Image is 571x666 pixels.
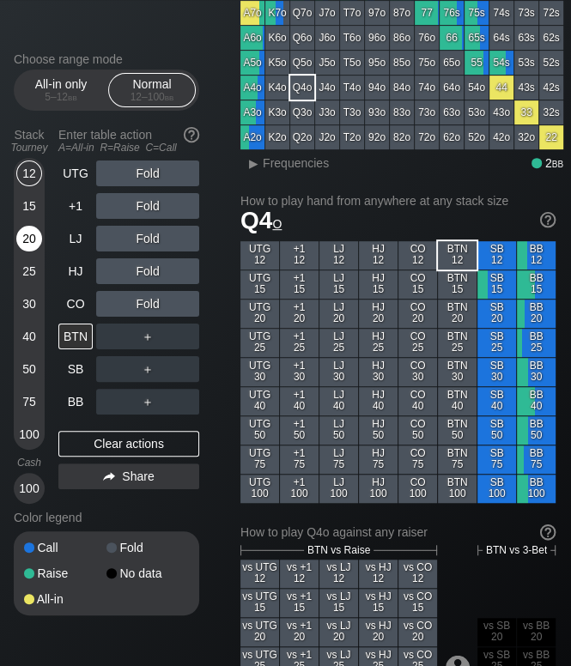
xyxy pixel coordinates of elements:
[365,100,389,124] div: 93o
[96,160,199,186] div: Fold
[440,26,464,50] div: 66
[539,125,563,149] div: 22
[438,445,477,474] div: BTN 75
[240,589,279,617] div: vs UTG 15
[398,416,437,445] div: CO 50
[365,1,389,25] div: 97o
[415,26,439,50] div: 76o
[477,329,516,357] div: SB 25
[514,125,538,149] div: 32o
[359,300,398,328] div: HJ 20
[103,472,115,481] img: share.864f2f62.svg
[68,91,77,103] span: bb
[16,421,42,447] div: 100
[116,91,188,103] div: 12 – 100
[16,291,42,317] div: 30
[240,76,264,100] div: A4o
[477,618,516,646] div: 100% fold in prior round
[290,76,314,100] div: Q4o
[58,258,93,284] div: HJ
[359,387,398,415] div: HJ 40
[58,389,93,415] div: BB
[514,26,538,50] div: 63s
[390,51,414,75] div: 85o
[359,416,398,445] div: HJ 50
[240,100,264,124] div: A3o
[280,560,319,588] div: vs +1 12
[263,156,329,170] span: Frequencies
[16,226,42,251] div: 20
[240,300,279,328] div: UTG 20
[96,226,199,251] div: Fold
[398,241,437,269] div: CO 12
[539,26,563,50] div: 62s
[96,389,199,415] div: ＋
[477,358,516,386] div: SB 30
[340,1,364,25] div: T7o
[517,387,556,415] div: BB 40
[290,100,314,124] div: Q3o
[398,358,437,386] div: CO 30
[25,91,97,103] div: 5 – 12
[106,542,189,554] div: Fold
[477,241,516,269] div: SB 12
[16,356,42,382] div: 50
[7,142,52,154] div: Tourney
[398,589,437,617] div: vs CO 15
[340,51,364,75] div: T5o
[489,1,513,25] div: 74s
[280,475,319,503] div: +1 100
[390,125,414,149] div: 82o
[265,1,289,25] div: K7o
[440,76,464,100] div: 64o
[398,329,437,357] div: CO 25
[280,445,319,474] div: +1 75
[359,445,398,474] div: HJ 75
[477,445,516,474] div: SB 75
[398,475,437,503] div: CO 100
[315,51,339,75] div: J5o
[390,76,414,100] div: 84o
[489,125,513,149] div: 42o
[240,125,264,149] div: A2o
[359,241,398,269] div: HJ 12
[438,475,477,503] div: BTN 100
[315,26,339,50] div: J6o
[415,1,439,25] div: 77
[265,100,289,124] div: K3o
[240,387,279,415] div: UTG 40
[539,76,563,100] div: 42s
[265,76,289,100] div: K4o
[398,387,437,415] div: CO 40
[14,504,199,531] div: Color legend
[438,241,477,269] div: BTN 12
[14,52,199,66] h2: Choose range mode
[359,589,398,617] div: vs HJ 15
[272,213,282,232] span: o
[517,270,556,299] div: BB 15
[477,387,516,415] div: SB 40
[280,358,319,386] div: +1 30
[16,324,42,349] div: 40
[517,618,556,646] div: 100% fold in prior round
[280,618,319,646] div: vs +1 20
[319,387,358,415] div: LJ 40
[539,100,563,124] div: 32s
[415,100,439,124] div: 73o
[365,26,389,50] div: 96o
[440,100,464,124] div: 63o
[390,26,414,50] div: 86o
[58,324,93,349] div: BTN
[438,387,477,415] div: BTN 40
[340,100,364,124] div: T3o
[240,26,264,50] div: A6o
[240,270,279,299] div: UTG 15
[532,156,563,170] div: 2
[438,358,477,386] div: BTN 30
[16,475,42,501] div: 100
[112,74,191,106] div: Normal
[514,1,538,25] div: 73s
[517,241,556,269] div: BB 12
[440,51,464,75] div: 65o
[440,1,464,25] div: 76s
